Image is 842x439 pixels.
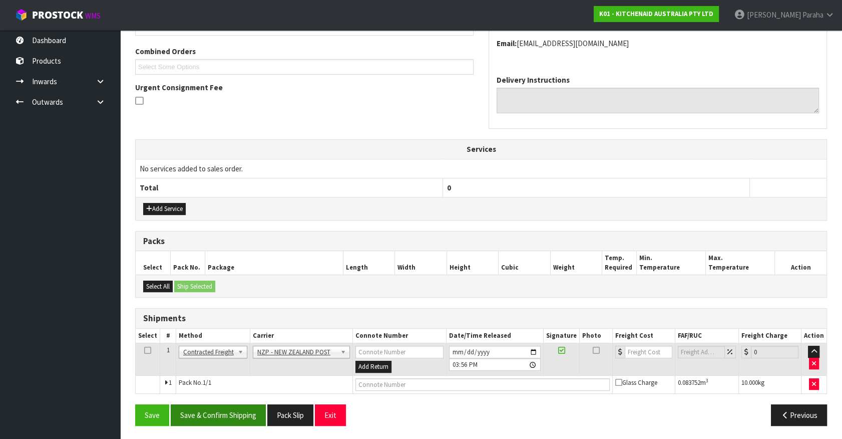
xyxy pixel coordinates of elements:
input: Connote Number [355,378,610,391]
span: Contracted Freight [183,346,234,358]
span: 0.083752 [678,378,700,387]
input: Connote Number [355,346,444,358]
button: Save & Confirm Shipping [171,404,266,426]
button: Save [135,404,169,426]
th: Carrier [250,329,353,343]
th: Height [447,251,499,275]
th: Select [136,251,170,275]
button: Select All [143,281,173,293]
input: Freight Adjustment [678,346,725,358]
a: K01 - KITCHENAID AUSTRALIA PTY LTD [594,6,719,22]
th: # [160,329,176,343]
input: Freight Charge [751,346,798,358]
span: ProStock [32,9,83,22]
strong: K01 - KITCHENAID AUSTRALIA PTY LTD [599,10,713,18]
span: [PERSON_NAME] [747,10,801,20]
button: Add Return [355,361,391,373]
th: Services [136,140,826,159]
small: WMS [85,11,101,21]
span: 1 [169,378,172,387]
h3: Packs [143,237,819,246]
label: Combined Orders [135,46,196,57]
span: Glass Charge [615,378,657,387]
button: Add Service [143,203,186,215]
span: NZP - NEW ZEALAND POST [257,346,336,358]
th: Date/Time Released [446,329,543,343]
th: Length [343,251,395,275]
td: kg [738,375,801,393]
th: Freight Charge [738,329,801,343]
th: Width [395,251,447,275]
th: Method [176,329,250,343]
button: Previous [771,404,827,426]
th: FAF/RUC [675,329,738,343]
span: Paraha [802,10,823,20]
th: Temp. Required [602,251,637,275]
th: Select [136,329,160,343]
address: [EMAIL_ADDRESS][DOMAIN_NAME] [497,38,819,49]
td: No services added to sales order. [136,159,826,178]
strong: email [497,39,517,48]
th: Max. Temperature [706,251,775,275]
td: m [675,375,738,393]
th: Connote Number [352,329,446,343]
th: Action [801,329,826,343]
label: Urgent Consignment Fee [135,82,223,93]
button: Ship Selected [174,281,215,293]
button: Pack Slip [267,404,313,426]
sup: 3 [706,377,708,384]
th: Weight [550,251,602,275]
th: Package [205,251,343,275]
th: Total [136,178,443,197]
input: Freight Cost [625,346,672,358]
label: Delivery Instructions [497,75,570,85]
th: Pack No. [170,251,205,275]
img: cube-alt.png [15,9,28,21]
td: Pack No. [176,375,353,393]
th: Freight Cost [612,329,675,343]
span: 1 [167,346,170,354]
th: Photo [580,329,613,343]
button: Exit [315,404,346,426]
span: 10.000 [741,378,758,387]
span: 1/1 [203,378,211,387]
th: Min. Temperature [637,251,706,275]
h3: Shipments [143,314,819,323]
th: Signature [544,329,580,343]
span: 0 [447,183,451,192]
th: Cubic [499,251,551,275]
th: Action [775,251,827,275]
